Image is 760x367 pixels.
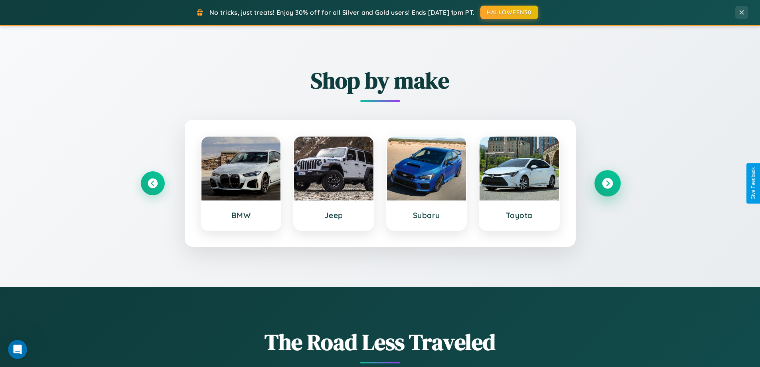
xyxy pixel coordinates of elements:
div: Give Feedback [750,167,756,200]
span: No tricks, just treats! Enjoy 30% off for all Silver and Gold users! Ends [DATE] 1pm PT. [209,8,474,16]
h1: The Road Less Traveled [141,327,620,357]
iframe: Intercom live chat [8,340,27,359]
h3: Jeep [302,210,365,220]
button: HALLOWEEN30 [480,6,538,19]
h2: Shop by make [141,65,620,96]
h3: Subaru [395,210,458,220]
h3: Toyota [488,210,551,220]
h3: BMW [209,210,273,220]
